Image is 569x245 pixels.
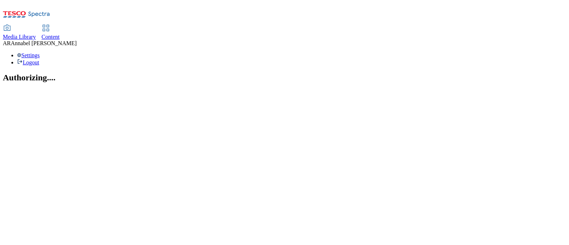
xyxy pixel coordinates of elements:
a: Logout [17,59,39,65]
span: Media Library [3,34,36,40]
a: Settings [17,52,40,58]
span: AR [3,40,11,46]
a: Content [42,25,60,40]
a: Media Library [3,25,36,40]
span: Content [42,34,60,40]
span: Annabel [PERSON_NAME] [11,40,76,46]
h2: Authorizing.... [3,73,566,82]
